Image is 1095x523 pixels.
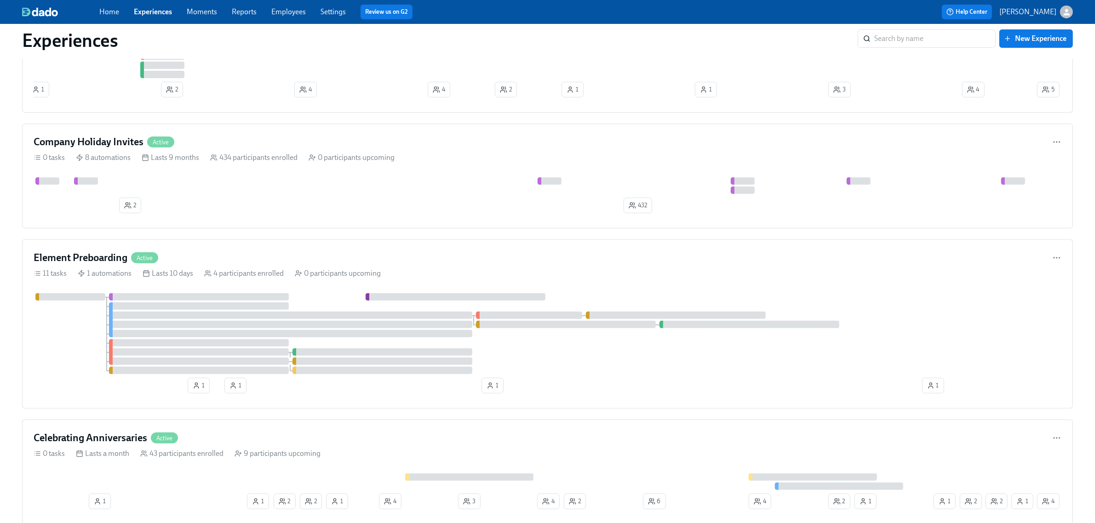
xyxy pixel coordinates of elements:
[229,381,241,390] span: 1
[34,251,127,265] h4: Element Preboarding
[34,431,147,445] h4: Celebrating Anniversaries
[749,494,771,509] button: 4
[860,497,871,506] span: 1
[94,497,106,506] span: 1
[252,497,264,506] span: 1
[624,198,652,213] button: 432
[542,497,555,506] span: 4
[828,494,850,509] button: 2
[22,239,1073,409] a: Element PreboardingActive11 tasks 1 automations Lasts 10 days 4 participants enrolled 0 participa...
[1011,494,1033,509] button: 1
[295,268,381,279] div: 0 participants upcoming
[204,268,284,279] div: 4 participants enrolled
[564,494,586,509] button: 2
[379,494,401,509] button: 4
[76,153,131,163] div: 8 automations
[833,497,845,506] span: 2
[942,5,992,19] button: Help Center
[1037,82,1060,97] button: 5
[939,497,951,506] span: 1
[78,268,132,279] div: 1 automations
[695,82,717,97] button: 1
[1006,34,1066,43] span: New Experience
[142,153,199,163] div: Lasts 9 months
[294,82,317,97] button: 4
[34,135,143,149] h4: Company Holiday Invites
[754,497,766,506] span: 4
[247,494,269,509] button: 1
[828,82,851,97] button: 3
[946,7,987,17] span: Help Center
[143,268,193,279] div: Lasts 10 days
[76,449,129,459] div: Lasts a month
[187,7,217,16] a: Moments
[131,255,158,261] span: Active
[32,85,44,94] span: 1
[384,497,396,506] span: 4
[274,494,296,509] button: 2
[299,85,312,94] span: 4
[147,139,174,146] span: Active
[34,268,67,279] div: 11 tasks
[643,494,666,509] button: 6
[300,494,322,509] button: 2
[22,29,118,51] h1: Experiences
[193,381,205,390] span: 1
[833,85,846,94] span: 3
[967,85,980,94] span: 4
[279,497,291,506] span: 2
[140,449,224,459] div: 43 participants enrolled
[188,378,210,393] button: 1
[271,7,306,16] a: Employees
[365,7,408,17] a: Review us on G2
[999,7,1056,17] p: [PERSON_NAME]
[305,497,317,506] span: 2
[500,85,512,94] span: 2
[1016,497,1028,506] span: 1
[89,494,111,509] button: 1
[960,494,982,509] button: 2
[224,378,247,393] button: 1
[700,85,712,94] span: 1
[922,378,944,393] button: 1
[151,435,178,442] span: Active
[537,494,560,509] button: 4
[482,378,504,393] button: 1
[648,497,661,506] span: 6
[986,494,1008,509] button: 2
[331,497,343,506] span: 1
[34,449,65,459] div: 0 tasks
[965,497,977,506] span: 2
[1042,497,1055,506] span: 4
[991,497,1003,506] span: 2
[463,497,476,506] span: 3
[232,7,257,16] a: Reports
[27,82,49,97] button: 1
[22,7,58,17] img: dado
[235,449,321,459] div: 9 participants upcoming
[934,494,956,509] button: 1
[361,5,413,19] button: Review us on G2
[569,497,581,506] span: 2
[22,124,1073,228] a: Company Holiday InvitesActive0 tasks 8 automations Lasts 9 months 434 participants enrolled 0 par...
[567,85,579,94] span: 1
[309,153,395,163] div: 0 participants upcoming
[433,85,445,94] span: 4
[1042,85,1055,94] span: 5
[321,7,346,16] a: Settings
[999,29,1073,48] button: New Experience
[210,153,298,163] div: 434 participants enrolled
[124,201,136,210] span: 2
[629,201,647,210] span: 432
[962,82,985,97] button: 4
[927,381,939,390] span: 1
[874,29,996,48] input: Search by name
[134,7,172,16] a: Experiences
[428,82,450,97] button: 4
[854,494,877,509] button: 1
[458,494,481,509] button: 3
[34,153,65,163] div: 0 tasks
[999,6,1073,18] button: [PERSON_NAME]
[161,82,183,97] button: 2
